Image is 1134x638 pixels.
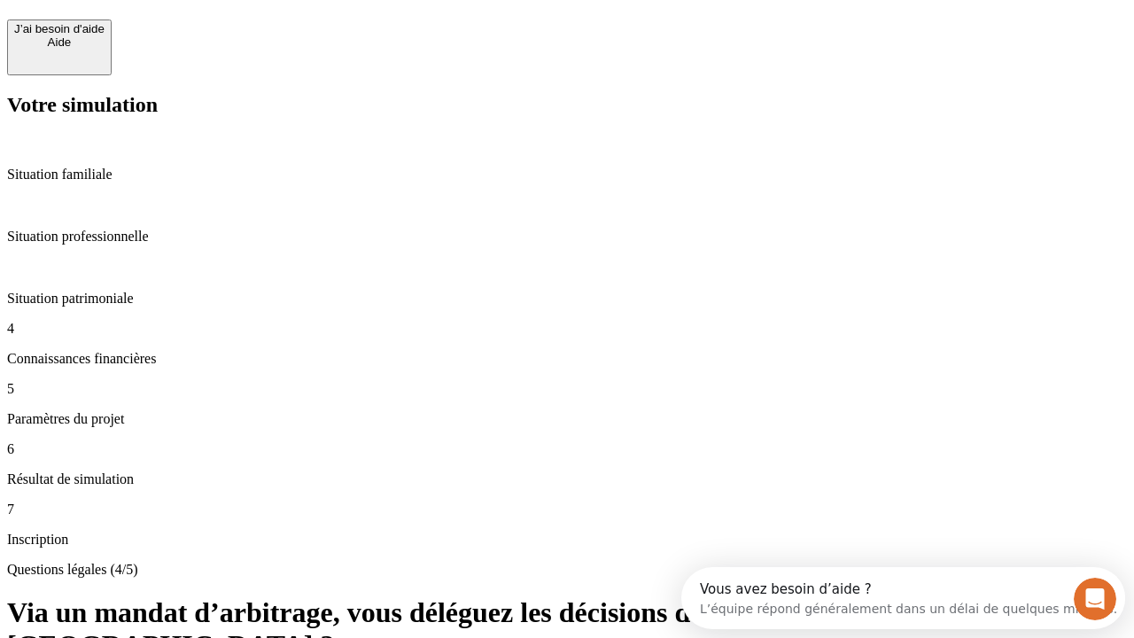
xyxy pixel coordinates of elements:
p: 7 [7,502,1127,517]
iframe: Intercom live chat [1074,578,1116,620]
p: Inscription [7,532,1127,548]
p: Situation professionnelle [7,229,1127,245]
div: Ouvrir le Messenger Intercom [7,7,488,56]
div: Vous avez besoin d’aide ? [19,15,436,29]
div: J’ai besoin d'aide [14,22,105,35]
p: Situation familiale [7,167,1127,183]
p: 4 [7,321,1127,337]
div: Aide [14,35,105,49]
p: Situation patrimoniale [7,291,1127,307]
h2: Votre simulation [7,93,1127,117]
div: L’équipe répond généralement dans un délai de quelques minutes. [19,29,436,48]
p: 6 [7,441,1127,457]
p: Paramètres du projet [7,411,1127,427]
button: J’ai besoin d'aideAide [7,19,112,75]
p: 5 [7,381,1127,397]
iframe: Intercom live chat discovery launcher [681,567,1125,629]
p: Questions légales (4/5) [7,562,1127,578]
p: Résultat de simulation [7,471,1127,487]
p: Connaissances financières [7,351,1127,367]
